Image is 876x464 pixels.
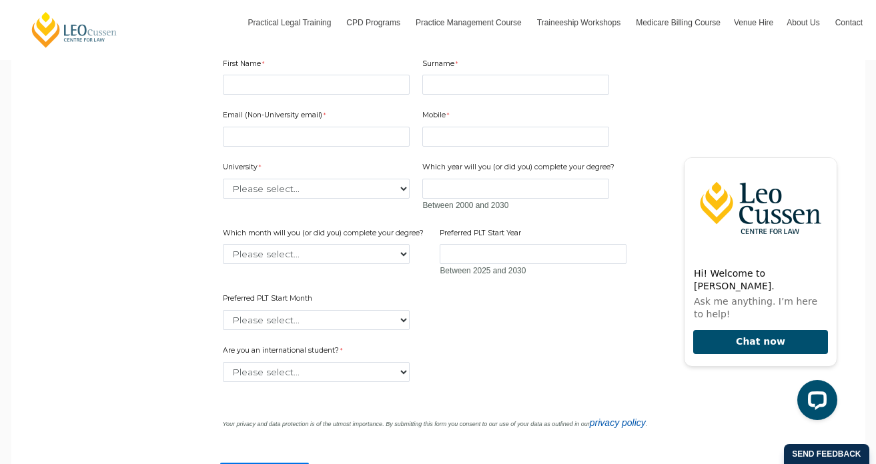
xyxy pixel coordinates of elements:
[340,3,409,42] a: CPD Programs
[223,421,648,427] i: Your privacy and data protection is of the utmost importance. By submitting this form you consent...
[223,293,316,307] label: Preferred PLT Start Month
[223,127,410,147] input: Email (Non-University email)
[223,179,410,199] select: University
[530,3,629,42] a: Traineeship Workshops
[422,110,452,123] label: Mobile
[440,266,526,275] span: Between 2025 and 2030
[829,3,869,42] a: Contact
[223,362,410,382] select: Are you an international student?
[422,162,618,175] label: Which year will you (or did you) complete your degree?
[242,3,340,42] a: Practical Legal Training
[440,228,524,241] label: Preferred PLT Start Year
[592,131,603,142] img: npw-badge-icon-locked.svg
[223,162,264,175] label: University
[223,59,268,72] label: First Name
[422,179,609,199] input: Which year will you (or did you) complete your degree?
[780,3,828,42] a: About Us
[673,146,843,431] iframe: LiveChat chat widget
[727,3,780,42] a: Venue Hire
[223,244,410,264] select: Which month will you (or did you) complete your degree?
[590,417,646,428] a: privacy policy
[223,310,410,330] select: Preferred PLT Start Month
[223,345,356,359] label: Are you an international student?
[422,127,609,147] input: Mobile
[422,201,508,210] span: Between 2000 and 2030
[409,3,530,42] a: Practice Management Course
[440,244,626,264] input: Preferred PLT Start Year
[629,3,727,42] a: Medicare Billing Course
[223,110,329,123] label: Email (Non-University email)
[422,75,609,95] input: Surname
[223,75,410,95] input: First Name
[223,228,427,241] label: Which month will you (or did you) complete your degree?
[422,59,461,72] label: Surname
[30,11,119,49] a: [PERSON_NAME] Centre for Law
